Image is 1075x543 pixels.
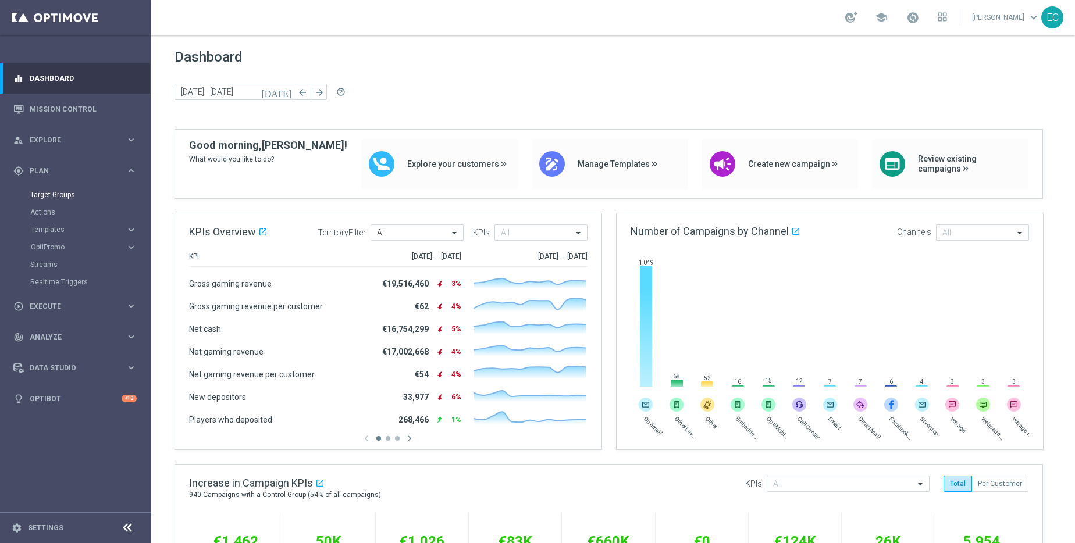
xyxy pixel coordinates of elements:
[30,256,150,273] div: Streams
[31,244,114,251] span: OptiPromo
[13,166,24,176] i: gps_fixed
[30,137,126,144] span: Explore
[31,226,126,233] div: Templates
[31,226,114,233] span: Templates
[13,74,137,83] button: equalizer Dashboard
[13,302,137,311] button: play_circle_outline Execute keyboard_arrow_right
[30,186,150,203] div: Target Groups
[13,135,137,145] button: person_search Explore keyboard_arrow_right
[126,362,137,373] i: keyboard_arrow_right
[126,224,137,235] i: keyboard_arrow_right
[13,166,137,176] button: gps_fixed Plan keyboard_arrow_right
[30,63,137,94] a: Dashboard
[30,190,121,199] a: Target Groups
[13,394,24,404] i: lightbulb
[30,334,126,341] span: Analyze
[30,238,150,256] div: OptiPromo
[126,301,137,312] i: keyboard_arrow_right
[30,242,137,252] button: OptiPromo keyboard_arrow_right
[30,260,121,269] a: Streams
[30,225,137,234] button: Templates keyboard_arrow_right
[13,383,137,414] div: Optibot
[126,165,137,176] i: keyboard_arrow_right
[30,203,150,221] div: Actions
[13,363,137,373] button: Data Studio keyboard_arrow_right
[13,166,126,176] div: Plan
[13,394,137,403] button: lightbulb Optibot +10
[126,331,137,342] i: keyboard_arrow_right
[13,332,126,342] div: Analyze
[13,333,137,342] button: track_changes Analyze keyboard_arrow_right
[875,11,888,24] span: school
[30,365,126,371] span: Data Studio
[28,524,63,531] a: Settings
[30,277,121,287] a: Realtime Triggers
[971,9,1041,26] a: [PERSON_NAME]keyboard_arrow_down
[126,134,137,145] i: keyboard_arrow_right
[1041,6,1063,28] div: EC
[30,94,137,124] a: Mission Control
[13,135,126,145] div: Explore
[13,363,126,373] div: Data Studio
[13,135,24,145] i: person_search
[13,63,137,94] div: Dashboard
[31,244,126,251] div: OptiPromo
[126,242,137,253] i: keyboard_arrow_right
[1027,11,1040,24] span: keyboard_arrow_down
[30,273,150,291] div: Realtime Triggers
[13,301,126,312] div: Execute
[13,94,137,124] div: Mission Control
[13,105,137,114] button: Mission Control
[30,221,150,238] div: Templates
[13,73,24,84] i: equalizer
[122,395,137,402] div: +10
[13,332,24,342] i: track_changes
[30,167,126,174] span: Plan
[12,523,22,533] i: settings
[30,208,121,217] a: Actions
[30,303,126,310] span: Execute
[30,383,122,414] a: Optibot
[13,301,24,312] i: play_circle_outline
